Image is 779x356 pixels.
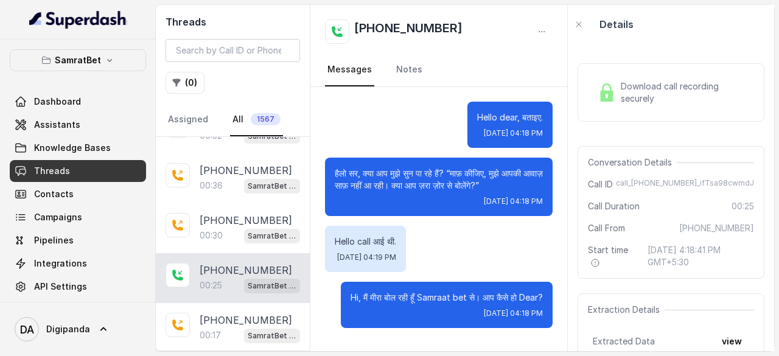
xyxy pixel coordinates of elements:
a: Assigned [166,103,211,136]
p: [PHONE_NUMBER] [200,313,292,327]
img: light.svg [29,10,127,29]
text: DA [20,323,34,336]
h2: Threads [166,15,300,29]
nav: Tabs [166,103,300,136]
button: SamratBet [10,49,146,71]
span: 00:25 [732,200,754,212]
p: [PHONE_NUMBER] [200,213,292,228]
span: Contacts [34,188,74,200]
p: 00:36 [200,180,223,192]
p: SamratBet agent [248,230,296,242]
a: Knowledge Bases [10,137,146,159]
span: [DATE] 4:18:41 PM GMT+5:30 [648,244,754,268]
span: Extraction Details [588,304,665,316]
span: Extracted Data [593,335,655,347]
p: Details [599,17,634,32]
span: Assistants [34,119,80,131]
p: Hi, मैं मीरा बोल रही हूँ Samraat bet से। आप कैसे हो Dear? [351,291,543,304]
span: Start time [588,244,638,268]
p: [PHONE_NUMBER] [200,263,292,277]
p: 00:25 [200,279,222,291]
a: Campaigns [10,206,146,228]
nav: Tabs [325,54,553,86]
a: Messages [325,54,374,86]
h2: [PHONE_NUMBER] [354,19,463,44]
a: API Settings [10,276,146,298]
a: Assistants [10,114,146,136]
span: call_[PHONE_NUMBER]_ifTsa98cwmdJ [616,178,754,190]
span: Knowledge Bases [34,142,111,154]
a: Pipelines [10,229,146,251]
span: [PHONE_NUMBER] [679,222,754,234]
p: Hello dear, बताइए. [477,111,543,124]
a: Contacts [10,183,146,205]
p: SamratBet agent [248,330,296,342]
p: हैलो सर, क्या आप मुझे सुन पा रहे हैं? “माफ़ कीजिए, मुझे आपकी आवाज़ साफ़ नहीं आ रही। क्या आप ज़रा ... [335,167,543,192]
span: [DATE] 04:18 PM [484,197,543,206]
span: Call From [588,222,625,234]
a: All1567 [230,103,283,136]
span: Pipelines [34,234,74,246]
p: Hello call आई थी. [335,236,396,248]
p: 00:17 [200,329,221,341]
span: Threads [34,165,70,177]
p: [PHONE_NUMBER] [200,163,292,178]
a: Digipanda [10,312,146,346]
span: Download call recording securely [621,80,749,105]
span: API Settings [34,281,87,293]
span: Conversation Details [588,156,677,169]
span: Integrations [34,257,87,270]
a: Threads [10,160,146,182]
span: Campaigns [34,211,82,223]
a: Voices Library [10,299,146,321]
p: SamratBet [55,53,101,68]
span: [DATE] 04:18 PM [484,128,543,138]
a: Notes [394,54,425,86]
button: view [714,330,749,352]
p: SamratBet agent [248,280,296,292]
span: Call ID [588,178,613,190]
button: (0) [166,72,204,94]
p: SamratBet agent [248,180,296,192]
span: [DATE] 04:18 PM [484,309,543,318]
span: Call Duration [588,200,640,212]
span: 1567 [251,113,281,125]
img: Lock Icon [598,83,616,102]
span: Dashboard [34,96,81,108]
a: Integrations [10,253,146,274]
p: 00:30 [200,229,223,242]
a: Dashboard [10,91,146,113]
span: Digipanda [46,323,90,335]
span: [DATE] 04:19 PM [337,253,396,262]
input: Search by Call ID or Phone Number [166,39,300,62]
